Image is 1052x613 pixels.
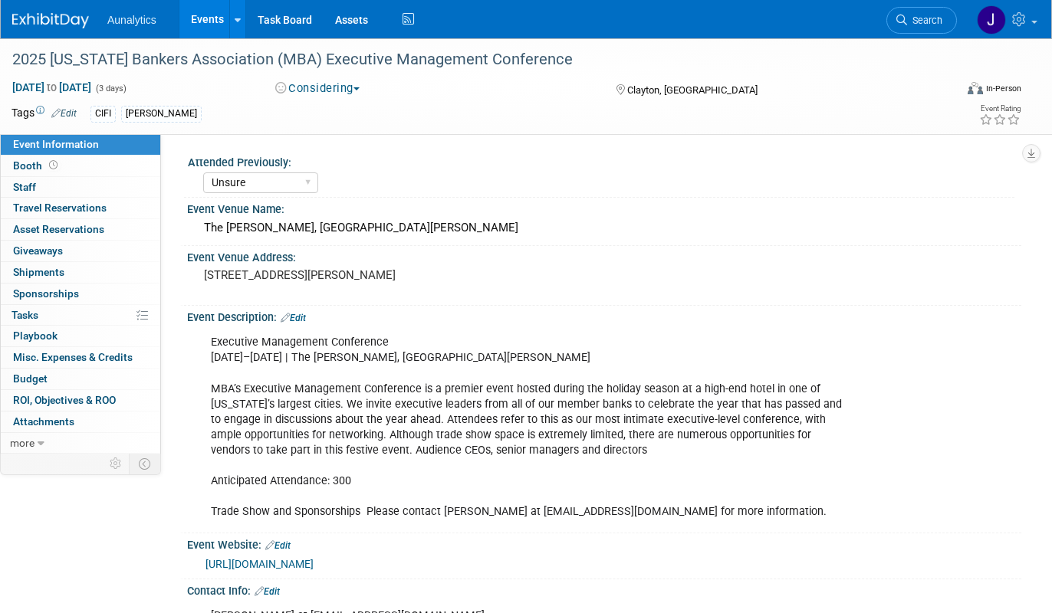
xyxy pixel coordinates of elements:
span: more [10,437,35,449]
span: Booth [13,159,61,172]
span: ROI, Objectives & ROO [13,394,116,406]
div: Executive Management Conference [DATE]–[DATE] | The [PERSON_NAME], [GEOGRAPHIC_DATA][PERSON_NAME]... [200,327,859,527]
a: Giveaways [1,241,160,261]
a: Attachments [1,411,160,432]
a: Search [886,7,957,34]
a: Edit [51,108,77,119]
div: Event Format [873,80,1022,103]
span: Clayton, [GEOGRAPHIC_DATA] [627,84,758,96]
div: Event Website: [187,533,1021,553]
div: Attended Previously: [188,151,1014,170]
a: Edit [265,540,291,551]
a: Edit [255,586,280,597]
a: [URL][DOMAIN_NAME] [205,558,314,570]
div: In-Person [985,83,1021,94]
div: 2025 [US_STATE] Bankers Association (MBA) Executive Management Conference [7,46,935,74]
a: Edit [281,313,306,323]
span: Travel Reservations [13,202,107,214]
div: [PERSON_NAME] [121,106,202,122]
span: Giveaways [13,244,63,257]
span: [DATE] [DATE] [12,80,92,94]
a: Budget [1,369,160,389]
span: Shipments [13,266,64,278]
td: Toggle Event Tabs [130,454,161,474]
div: Event Rating [979,105,1021,113]
a: Booth [1,156,160,176]
button: Considering [270,80,366,97]
div: The [PERSON_NAME], [GEOGRAPHIC_DATA][PERSON_NAME] [199,216,1010,240]
div: Event Venue Address: [187,246,1021,265]
div: Contact Info: [187,579,1021,599]
a: Shipments [1,262,160,283]
a: Tasks [1,305,160,326]
a: Travel Reservations [1,198,160,218]
span: Attachments [13,415,74,428]
span: Staff [13,181,36,193]
a: Misc. Expenses & Credits [1,347,160,368]
a: Playbook [1,326,160,346]
a: more [1,433,160,454]
span: Booth not reserved yet [46,159,61,171]
a: Event Information [1,134,160,155]
img: ExhibitDay [12,13,89,28]
span: Asset Reservations [13,223,104,235]
span: Event Information [13,138,99,150]
div: Event Description: [187,306,1021,326]
pre: [STREET_ADDRESS][PERSON_NAME] [204,268,518,282]
a: Staff [1,177,160,198]
span: Sponsorships [13,287,79,300]
span: Tasks [12,309,38,321]
span: to [44,81,59,93]
div: CIFI [90,106,116,122]
div: Event Venue Name: [187,198,1021,217]
span: (3 days) [94,84,127,93]
span: Misc. Expenses & Credits [13,351,133,363]
img: Format-Inperson.png [968,82,983,94]
span: Playbook [13,329,58,342]
td: Personalize Event Tab Strip [103,454,130,474]
a: ROI, Objectives & ROO [1,390,160,411]
a: Sponsorships [1,284,160,304]
a: Asset Reservations [1,219,160,240]
img: Julie Grisanti-Cieslak [977,5,1006,34]
td: Tags [12,105,77,123]
span: Budget [13,372,48,385]
span: Aunalytics [107,14,156,26]
span: Search [907,15,942,26]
